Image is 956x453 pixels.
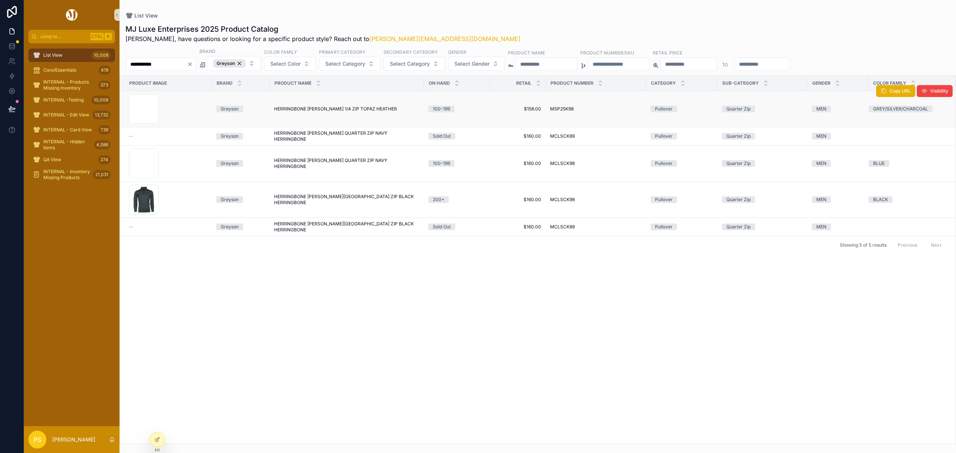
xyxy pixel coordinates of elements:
a: Pullover [651,133,713,140]
a: Core/Essentials419 [28,63,115,77]
div: Quarter Zip [726,133,751,140]
a: MCLSCK89 [550,133,642,139]
button: Select Button [384,57,445,71]
div: scrollable content [24,43,119,191]
a: Quarter Zip [722,196,803,203]
span: Jump to... [40,34,87,40]
span: List View [134,12,158,19]
div: GREY/SILVER/CHARCOAL [873,106,928,112]
div: Quarter Zip [726,224,751,230]
span: Copy URL [890,88,911,94]
span: Product Name [274,80,311,86]
a: HERRINGBONE [PERSON_NAME][GEOGRAPHIC_DATA] ZIP BLACK HERRINGBONE [274,194,419,206]
a: $158.00 [494,106,541,112]
div: MEN [816,106,826,112]
a: 100-199 [428,106,485,112]
a: QA View274 [28,153,115,166]
div: Quarter Zip [726,160,751,167]
a: $160.00 [494,224,541,230]
div: 10,008 [91,96,111,104]
a: INTERNAL - Products Missing Inventory373 [28,78,115,92]
a: Quarter Zip [722,224,803,230]
div: Sold Out [433,224,451,230]
span: -- [129,224,133,230]
span: Select Gender [454,60,490,68]
span: MCLSCK89 [550,133,575,139]
a: 200+ [428,196,485,203]
span: -- [129,133,133,139]
span: MCLSCK98 [550,197,575,203]
a: Pullover [651,160,713,167]
label: Secondary Category [384,49,438,55]
a: Pullover [651,196,713,203]
a: Pullover [651,224,713,230]
div: Greyson [221,133,239,140]
div: 100-199 [433,106,450,112]
div: 100-199 [433,160,450,167]
div: 10,008 [91,51,111,60]
a: MCLSCK98 [550,197,642,203]
div: Pullover [655,224,673,230]
a: BLUE [869,160,951,167]
a: List View [125,12,158,19]
div: Quarter Zip [726,196,751,203]
a: HERRINGBONE [PERSON_NAME] QUARTER ZIP NAVY HERRINGBONE [274,130,419,142]
a: INTERNAL -Testing10,008 [28,93,115,107]
a: INTERNAL - Hidden Items4,586 [28,138,115,151]
span: On Hand [429,80,450,86]
a: MEN [812,106,864,112]
span: HERRINGBONE [PERSON_NAME] 1/4 ZIP TOPAZ HEATHER [274,106,397,112]
span: HERRINGBONE [PERSON_NAME][GEOGRAPHIC_DATA] ZIP BLACK HERRINGBONE [274,221,419,233]
div: Greyson [221,160,239,167]
a: Quarter Zip [722,133,803,140]
div: Greyson [221,196,239,203]
a: Greyson [216,224,265,230]
a: Pullover [651,106,713,112]
div: 21,031 [93,170,111,179]
span: Retail [516,80,531,86]
a: $160.00 [494,197,541,203]
img: App logo [65,9,79,21]
span: K [105,34,111,40]
div: MEN [816,196,826,203]
div: 739 [98,125,111,134]
div: MEN [816,133,826,140]
button: Select Button [264,57,316,71]
a: MSP25K98 [550,106,642,112]
span: Select Color [270,60,301,68]
div: BLACK [873,196,888,203]
div: Pullover [655,160,673,167]
button: Jump to...CtrlK [28,30,115,43]
a: Greyson [216,160,265,167]
a: MEN [812,133,864,140]
a: Quarter Zip [722,106,803,112]
div: Greyson [221,224,239,230]
a: Greyson [216,106,265,112]
span: Color Family [873,80,906,86]
div: Pullover [655,196,673,203]
span: $160.00 [494,133,541,139]
label: Product Number/SKU [580,49,634,56]
label: Color Family [264,49,297,55]
a: $160.00 [494,160,541,166]
div: 4,586 [94,140,111,149]
span: MSP25K98 [550,106,574,112]
span: INTERNAL - Products Missing Inventory [43,79,95,91]
a: INTERNAL - Inventory Missing Products21,031 [28,168,115,181]
a: MEN [812,224,864,230]
span: Showing 5 of 5 results [840,242,887,248]
a: GREY/SILVER/CHARCOAL [869,106,951,112]
span: Select Category [390,60,430,68]
button: Select Button [448,57,505,71]
div: Sold Out [433,133,451,140]
div: 373 [98,81,111,90]
span: [PERSON_NAME], have questions or looking for a specific product style? Reach out to [125,34,521,43]
div: 274 [98,155,111,164]
a: BLACK [869,196,951,203]
span: Product Number [550,80,593,86]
